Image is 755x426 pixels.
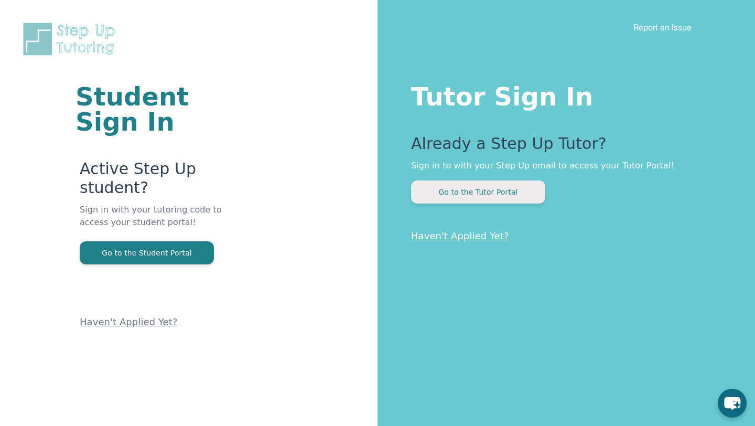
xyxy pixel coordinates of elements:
a: Report an Issue [633,22,692,33]
p: Already a Step Up Tutor? [411,134,713,159]
button: Go to the Tutor Portal [411,180,545,204]
a: Go to the Student Portal [80,248,214,258]
button: chat-button [718,389,747,418]
p: Sign in with your tutoring code to access your student portal! [80,204,252,241]
h1: Student Sign In [75,84,252,134]
h1: Tutor Sign In [411,80,713,109]
a: Haven't Applied Yet? [80,316,178,327]
p: Sign in to with your Step Up email to access your Tutor Portal! [411,159,713,172]
img: Step Up Tutoring horizontal logo [21,21,122,57]
button: Go to the Student Portal [80,241,214,264]
a: Go to the Tutor Portal [411,187,545,197]
a: Haven't Applied Yet? [411,230,509,241]
p: Active Step Up student? [80,159,252,204]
